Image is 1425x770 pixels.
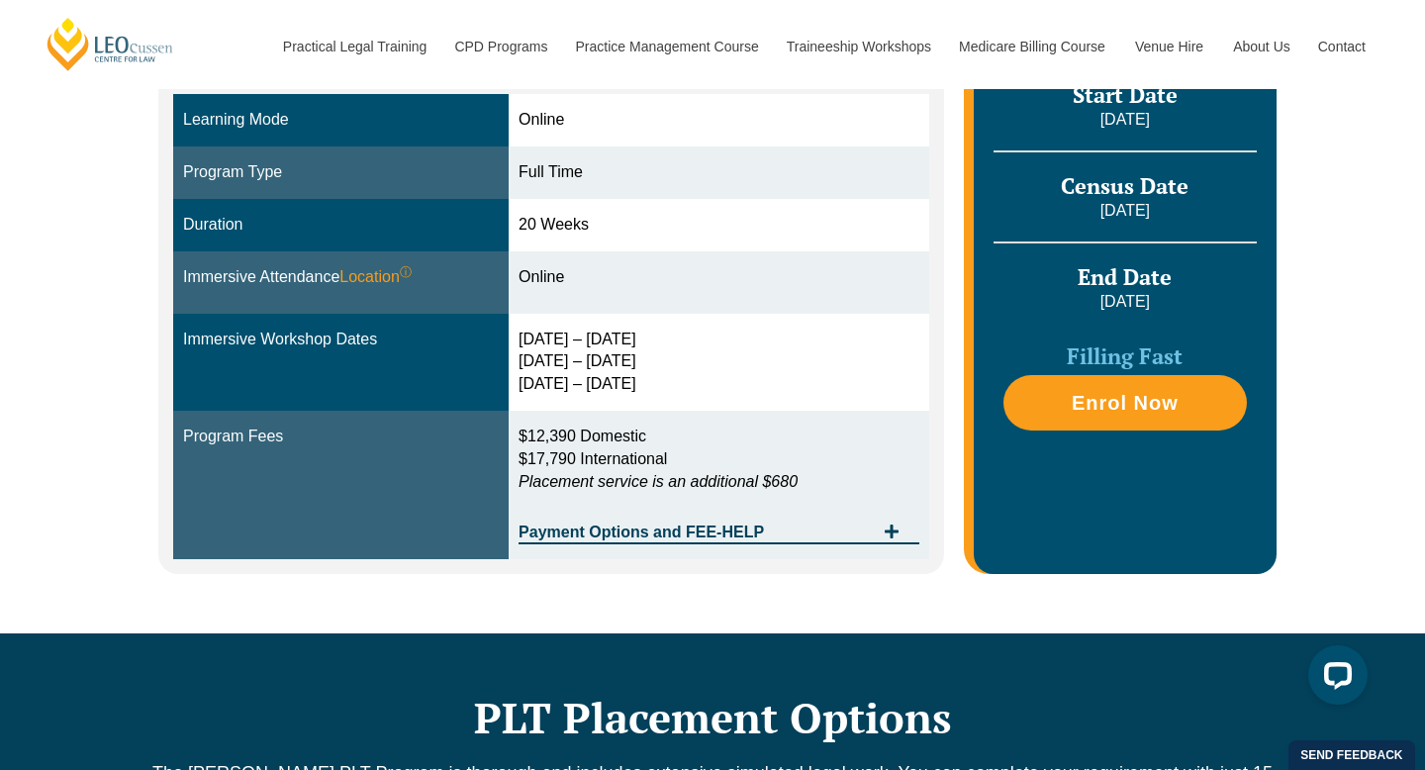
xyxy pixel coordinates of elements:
div: Immersive Workshop Dates [183,329,499,351]
div: 20 Weeks [519,214,919,237]
a: Contact [1303,4,1380,89]
a: Traineeship Workshops [772,4,944,89]
em: Placement service is an additional $680 [519,473,798,490]
span: Payment Options and FEE-HELP [519,525,874,540]
div: Online [519,109,919,132]
a: Practice Management Course [561,4,772,89]
span: Start Date [1073,80,1178,109]
a: Practical Legal Training [268,4,440,89]
a: Enrol Now [1003,375,1247,431]
div: Online [519,266,919,289]
span: Filling Fast [1067,341,1183,370]
p: [DATE] [994,291,1257,313]
a: Medicare Billing Course [944,4,1120,89]
a: About Us [1218,4,1303,89]
div: Immersive Attendance [183,266,499,289]
div: Learning Mode [183,109,499,132]
sup: ⓘ [400,265,412,279]
span: Census Date [1061,171,1188,200]
span: $12,390 Domestic [519,428,646,444]
div: [DATE] – [DATE] [DATE] – [DATE] [DATE] – [DATE] [519,329,919,397]
p: [DATE] [994,109,1257,131]
a: Venue Hire [1120,4,1218,89]
span: End Date [1078,262,1172,291]
span: Location [339,266,412,289]
a: CPD Programs [439,4,560,89]
div: Duration [183,214,499,237]
div: Program Type [183,161,499,184]
div: Full Time [519,161,919,184]
iframe: LiveChat chat widget [1292,637,1376,721]
p: [DATE] [994,200,1257,222]
div: Program Fees [183,426,499,448]
h2: PLT Placement Options [148,693,1277,742]
span: Enrol Now [1072,393,1179,413]
a: [PERSON_NAME] Centre for Law [45,16,176,72]
span: $17,790 International [519,450,667,467]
